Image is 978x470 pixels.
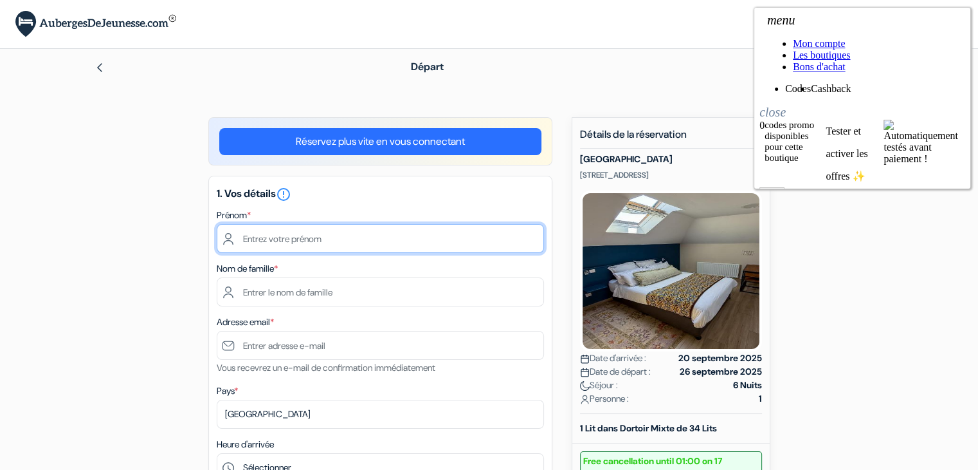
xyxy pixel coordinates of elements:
[71,118,113,174] a: Tester et activer les offres ✨
[580,422,717,434] b: 1 Lit dans Dortoir Mixte de 34 Lits
[217,438,274,451] label: Heure d'arrivée
[217,277,544,306] input: Entrer le nom de famille
[5,112,10,180] div: 0
[580,368,590,377] img: calendar.svg
[217,362,435,373] small: Vous recevrez un e-mail de confirmation immédiatement
[5,180,30,205] img: bonusPresent.png
[580,354,590,364] img: calendar.svg
[219,128,541,155] a: Réservez plus vite en vous connectant
[733,379,762,392] strong: 6 Nuits
[217,384,238,398] label: Pays
[580,154,762,165] h5: [GEOGRAPHIC_DATA]
[580,352,646,365] span: Date d'arrivée :
[129,112,140,122] img: unicorn-tip.svg
[217,331,544,360] input: Entrer adresse e-mail
[217,187,544,202] h5: 1. Vos détails
[580,379,618,392] span: Séjour :
[31,75,57,86] a: Codes
[217,224,544,253] input: Entrez votre prénom
[217,209,251,222] label: Prénom
[580,365,651,379] span: Date de départ :
[39,30,91,41] a: Mon compte
[5,91,32,111] i: close
[57,75,96,86] a: Cashback
[10,112,71,180] div: codes promo disponibles pour cette boutique
[39,53,91,64] a: Bons d'achat
[39,42,96,53] a: Les boutiques
[276,187,291,202] i: error_outline
[129,122,211,157] div: Automatiquement testés avant paiement !
[411,60,444,73] span: Départ
[95,62,105,73] img: left_arrow.svg
[15,11,176,37] img: AubergesDeJeunesse.com
[580,170,762,180] p: [STREET_ADDRESS]
[759,392,762,406] strong: 1
[580,381,590,391] img: moon.svg
[217,315,274,329] label: Adresse email
[580,395,590,404] img: user_icon.svg
[580,128,762,149] h5: Détails de la réservation
[217,262,278,276] label: Nom de famille
[580,392,629,406] span: Personne :
[276,187,291,200] a: error_outline
[678,352,762,365] strong: 20 septembre 2025
[680,365,762,379] strong: 26 septembre 2025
